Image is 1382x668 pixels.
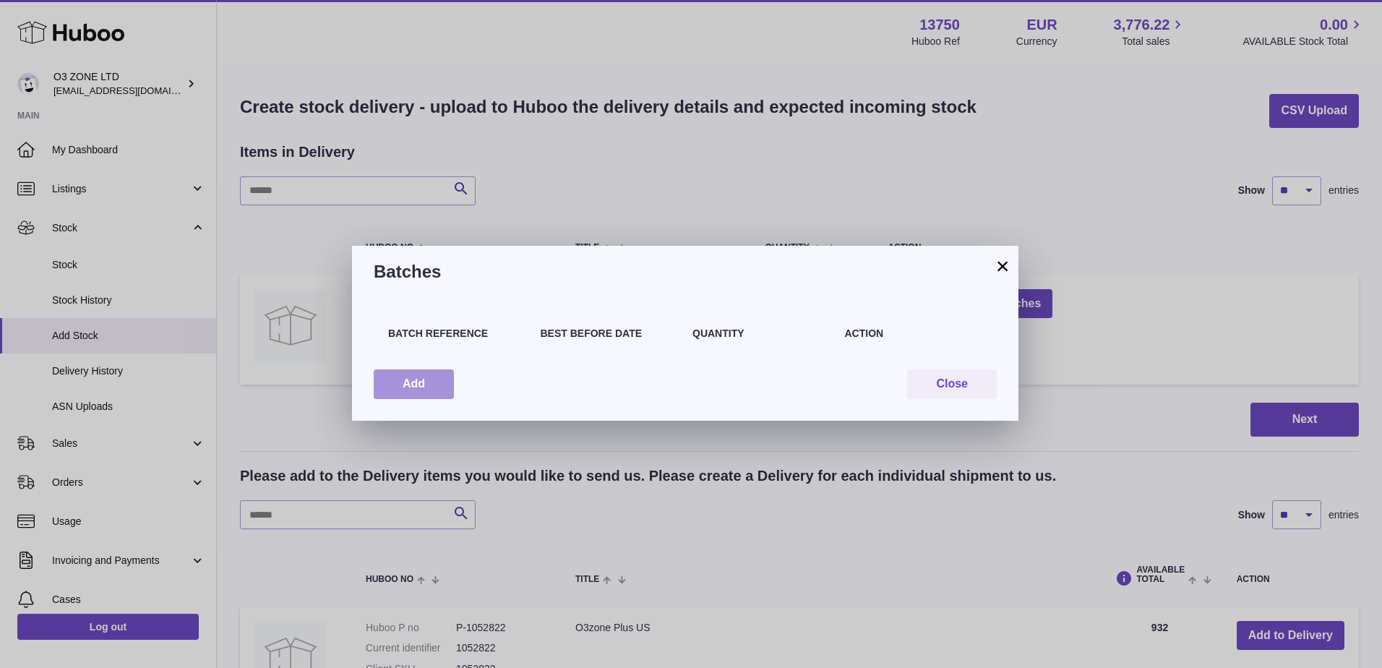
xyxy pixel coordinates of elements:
h4: Quantity [692,327,831,341]
button: Add [374,369,454,399]
button: Close [907,369,997,399]
button: × [994,257,1011,275]
h4: Batch Reference [388,327,526,341]
h3: Batches [374,260,997,283]
h4: Action [845,327,983,341]
h4: Best Before Date [541,327,679,341]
